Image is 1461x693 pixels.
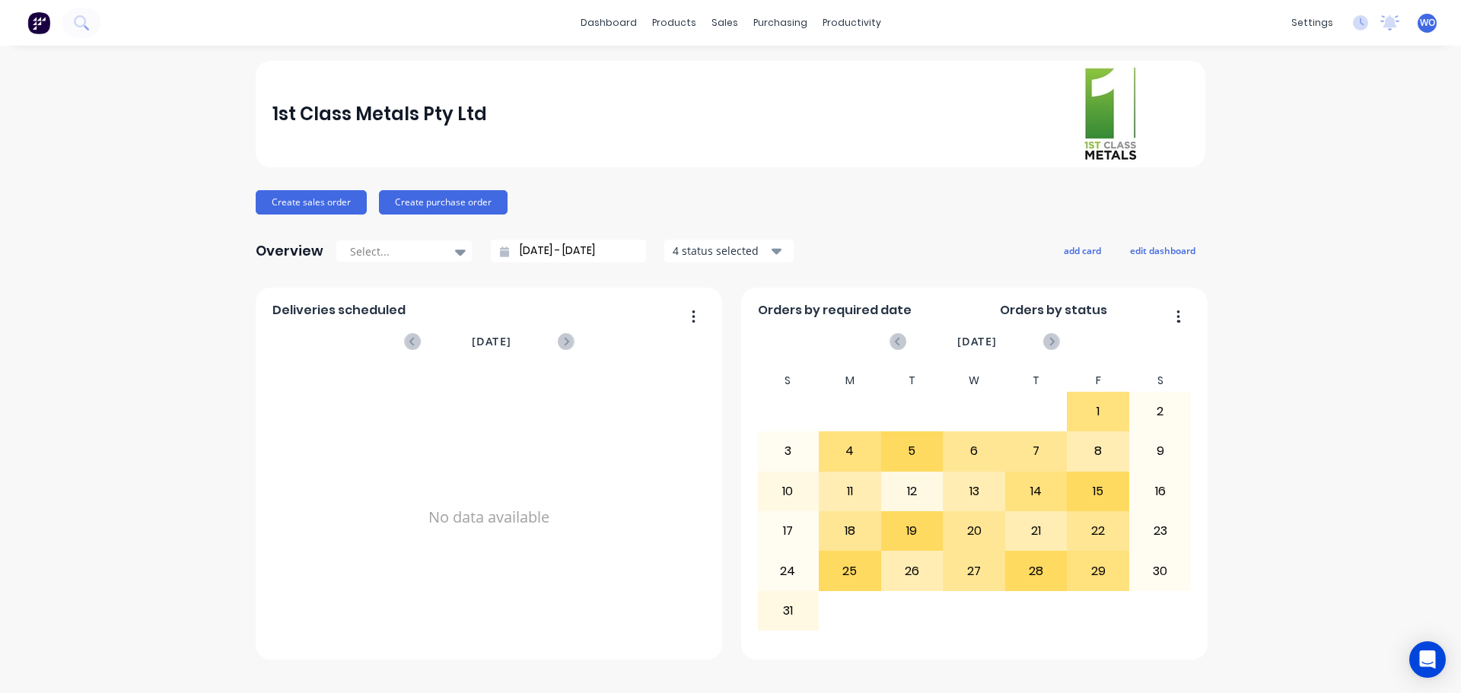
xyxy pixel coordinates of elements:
div: purchasing [746,11,815,34]
div: sales [704,11,746,34]
div: 2 [1130,393,1191,431]
div: T [1005,370,1068,392]
span: [DATE] [957,333,997,350]
div: 8 [1068,432,1128,470]
button: 4 status selected [664,240,794,262]
button: add card [1054,240,1111,260]
button: Create purchase order [379,190,508,215]
div: 4 status selected [673,243,769,259]
div: 3 [758,432,819,470]
div: 26 [882,552,943,590]
span: Orders by required date [758,301,912,319]
div: S [757,370,820,392]
div: settings [1284,11,1341,34]
span: [DATE] [472,333,511,350]
div: 28 [1006,552,1067,590]
div: 24 [758,552,819,590]
div: 23 [1130,512,1191,550]
div: 11 [820,472,880,510]
a: dashboard [573,11,645,34]
div: Open Intercom Messenger [1409,641,1446,678]
div: F [1067,370,1129,392]
div: Overview [256,236,323,266]
button: edit dashboard [1120,240,1205,260]
div: 1st Class Metals Pty Ltd [272,99,487,129]
div: productivity [815,11,889,34]
img: 1st Class Metals Pty Ltd [1082,65,1138,163]
div: 25 [820,552,880,590]
div: 19 [882,512,943,550]
div: 27 [944,552,1004,590]
span: Deliveries scheduled [272,301,406,319]
div: T [881,370,944,392]
div: 1 [1068,393,1128,431]
div: 9 [1130,432,1191,470]
div: 7 [1006,432,1067,470]
div: S [1129,370,1192,392]
div: 16 [1130,472,1191,510]
div: W [943,370,1005,392]
div: 20 [944,512,1004,550]
div: 29 [1068,552,1128,590]
div: 13 [944,472,1004,510]
div: 31 [758,592,819,630]
div: M [819,370,881,392]
img: Factory [27,11,50,34]
span: Orders by status [1000,301,1107,319]
div: 6 [944,432,1004,470]
div: 14 [1006,472,1067,510]
div: 12 [882,472,943,510]
div: 22 [1068,512,1128,550]
div: No data available [272,370,706,665]
div: 5 [882,432,943,470]
div: 30 [1130,552,1191,590]
div: 10 [758,472,819,510]
div: products [645,11,704,34]
div: 4 [820,432,880,470]
div: 21 [1006,512,1067,550]
div: 18 [820,512,880,550]
div: 17 [758,512,819,550]
button: Create sales order [256,190,367,215]
span: WO [1420,16,1435,30]
div: 15 [1068,472,1128,510]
